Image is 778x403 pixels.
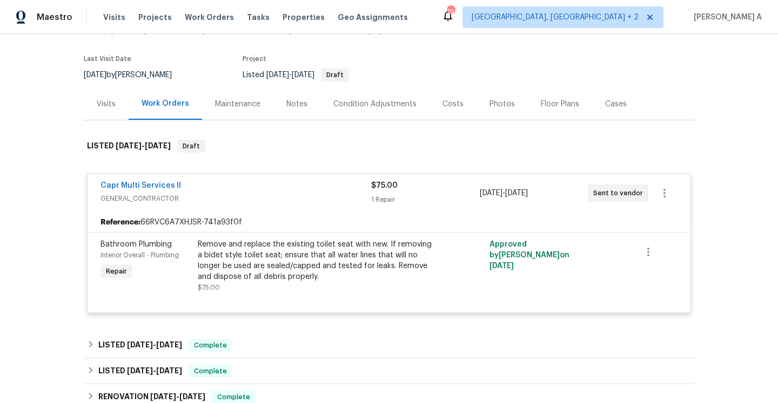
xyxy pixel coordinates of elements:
[127,341,153,349] span: [DATE]
[338,12,408,23] span: Geo Assignments
[84,69,185,81] div: by [PERSON_NAME]
[100,193,371,204] span: GENERAL_CONTRACTOR
[322,72,348,78] span: Draft
[156,341,182,349] span: [DATE]
[541,99,579,110] div: Floor Plans
[100,217,140,228] b: Reference:
[593,188,647,199] span: Sent to vendor
[480,189,502,197] span: [DATE]
[215,99,260,110] div: Maintenance
[178,141,204,152] span: Draft
[87,140,171,153] h6: LISTED
[127,367,153,374] span: [DATE]
[179,393,205,400] span: [DATE]
[103,12,125,23] span: Visits
[185,12,234,23] span: Work Orders
[243,71,349,79] span: Listed
[98,365,182,378] h6: LISTED
[447,6,454,17] div: 79
[442,99,464,110] div: Costs
[102,266,131,277] span: Repair
[127,341,182,349] span: -
[97,99,116,110] div: Visits
[150,393,205,400] span: -
[213,392,254,402] span: Complete
[145,142,171,149] span: [DATE]
[266,71,289,79] span: [DATE]
[100,252,179,258] span: Interior Overall - Plumbing
[190,340,231,351] span: Complete
[489,99,515,110] div: Photos
[243,56,266,62] span: Project
[100,182,181,189] a: Capr Multi Services ll
[605,99,627,110] div: Cases
[100,241,172,248] span: Bathroom Plumbing
[480,188,528,199] span: -
[84,71,106,79] span: [DATE]
[84,358,694,384] div: LISTED [DATE]-[DATE]Complete
[292,71,314,79] span: [DATE]
[333,99,417,110] div: Condition Adjustments
[84,332,694,358] div: LISTED [DATE]-[DATE]Complete
[286,99,307,110] div: Notes
[156,367,182,374] span: [DATE]
[138,12,172,23] span: Projects
[127,367,182,374] span: -
[84,129,694,163] div: LISTED [DATE]-[DATE]Draft
[98,339,182,352] h6: LISTED
[84,56,131,62] span: Last Visit Date
[150,393,176,400] span: [DATE]
[505,189,528,197] span: [DATE]
[489,241,569,270] span: Approved by [PERSON_NAME] on
[116,142,142,149] span: [DATE]
[88,213,690,232] div: 66RVC6A7XHJSR-741a93f0f
[247,13,270,21] span: Tasks
[489,262,514,270] span: [DATE]
[266,71,314,79] span: -
[283,12,325,23] span: Properties
[198,239,434,282] div: Remove and replace the existing toilet seat with new. If removing a bidet style toilet seat; ensu...
[198,284,220,291] span: $75.00
[371,182,398,189] span: $75.00
[116,142,171,149] span: -
[371,194,479,205] div: 1 Repair
[37,12,72,23] span: Maestro
[190,366,231,377] span: Complete
[142,98,189,109] div: Work Orders
[472,12,639,23] span: [GEOGRAPHIC_DATA], [GEOGRAPHIC_DATA] + 2
[689,12,762,23] span: [PERSON_NAME] A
